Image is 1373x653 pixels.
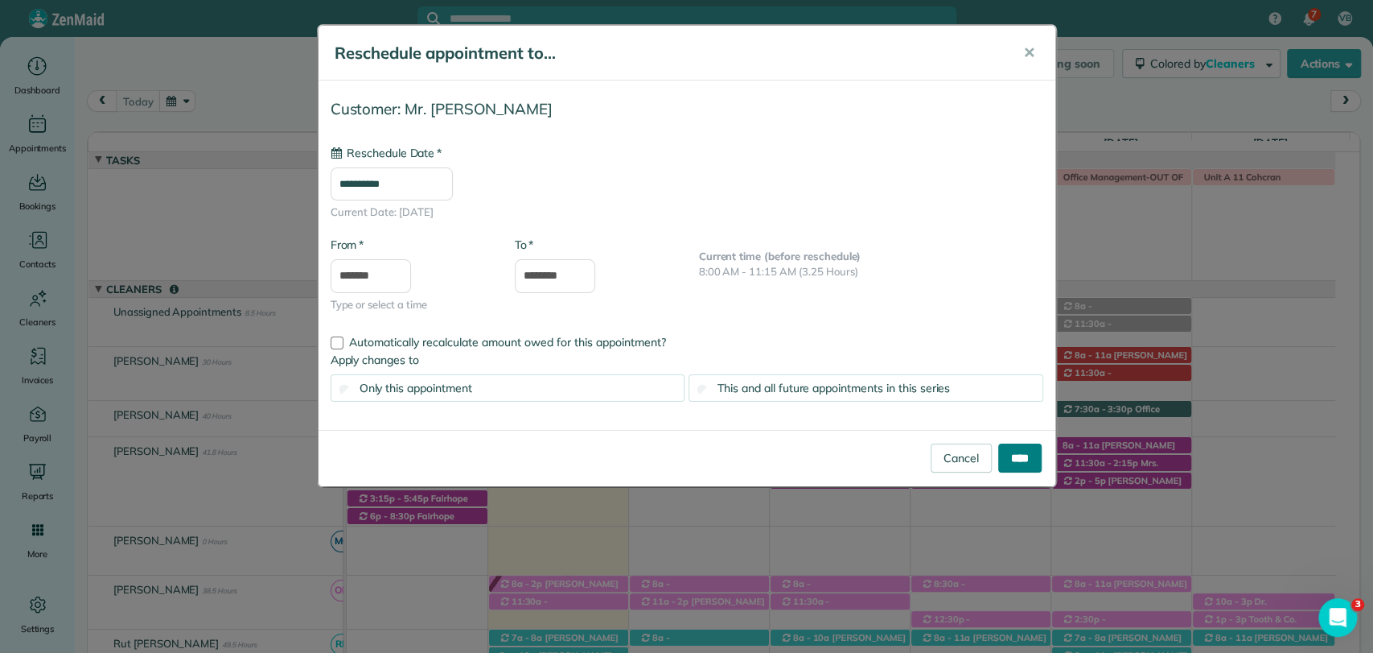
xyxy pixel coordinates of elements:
[1023,43,1035,62] span: ✕
[331,237,364,253] label: From
[331,101,1043,118] h4: Customer: Mr. [PERSON_NAME]
[335,42,1001,64] h5: Reschedule appointment to...
[931,444,992,473] a: Cancel
[717,381,950,395] span: This and all future appointments in this series
[1318,598,1357,637] iframe: Intercom live chat
[360,381,472,395] span: Only this appointment
[699,250,861,262] b: Current time (before reschedule)
[699,264,1043,280] p: 8:00 AM - 11:15 AM (3.25 Hours)
[515,237,533,253] label: To
[331,297,491,313] span: Type or select a time
[349,335,666,349] span: Automatically recalculate amount owed for this appointment?
[697,385,708,395] input: This and all future appointments in this series
[1351,598,1364,611] span: 3
[331,352,1043,368] label: Apply changes to
[331,205,1043,221] span: Current Date: [DATE]
[339,385,349,395] input: Only this appointment
[331,145,442,161] label: Reschedule Date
